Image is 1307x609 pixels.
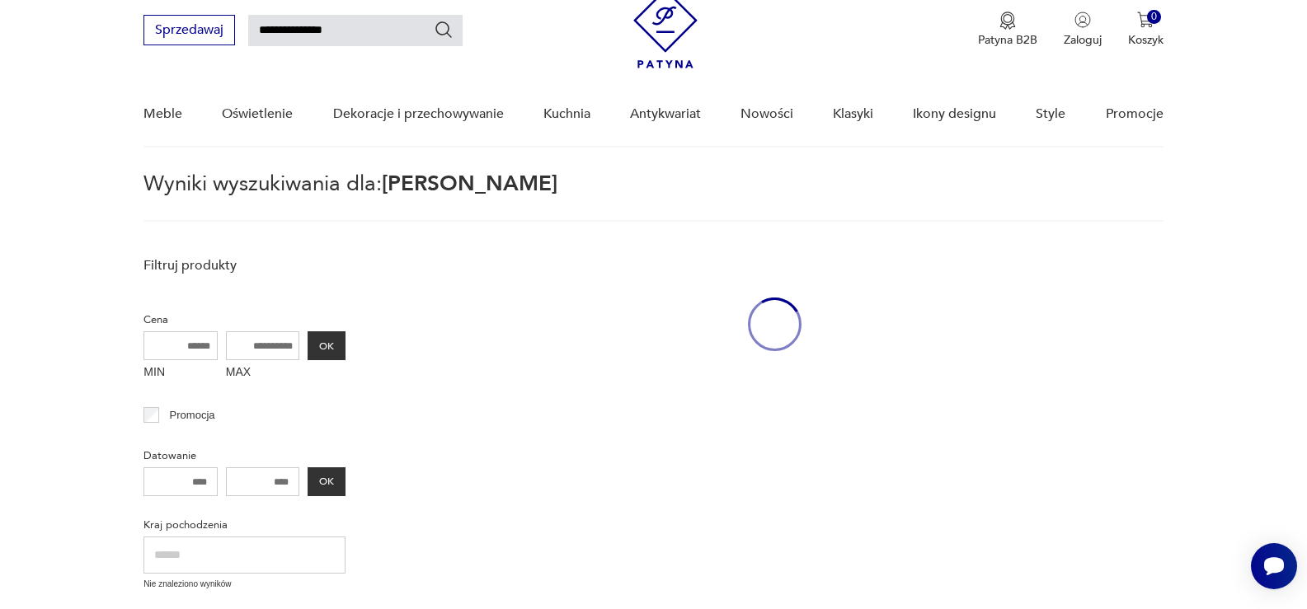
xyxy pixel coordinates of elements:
[143,360,218,386] label: MIN
[143,578,346,591] p: Nie znaleziono wyników
[222,82,293,146] a: Oświetlenie
[1064,32,1102,48] p: Zaloguj
[1137,12,1154,28] img: Ikona koszyka
[630,82,701,146] a: Antykwariat
[978,12,1037,48] a: Ikona medaluPatyna B2B
[1074,12,1091,28] img: Ikonka użytkownika
[543,82,590,146] a: Kuchnia
[143,82,182,146] a: Meble
[143,26,235,37] a: Sprzedawaj
[143,311,346,329] p: Cena
[913,82,996,146] a: Ikony designu
[1128,12,1164,48] button: 0Koszyk
[999,12,1016,30] img: Ikona medalu
[1128,32,1164,48] p: Koszyk
[434,20,454,40] button: Szukaj
[978,32,1037,48] p: Patyna B2B
[748,248,802,401] div: oval-loading
[978,12,1037,48] button: Patyna B2B
[1036,82,1065,146] a: Style
[1106,82,1164,146] a: Promocje
[143,516,346,534] p: Kraj pochodzenia
[170,406,215,424] p: Promocja
[143,15,235,45] button: Sprzedawaj
[740,82,793,146] a: Nowości
[143,447,346,465] p: Datowanie
[143,174,1163,222] p: Wyniki wyszukiwania dla:
[226,360,300,386] label: MAX
[1147,10,1161,24] div: 0
[833,82,873,146] a: Klasyki
[308,331,346,360] button: OK
[1064,12,1102,48] button: Zaloguj
[382,169,557,199] span: [PERSON_NAME]
[143,256,346,274] p: Filtruj produkty
[1251,543,1297,589] iframe: Smartsupp widget button
[308,467,346,496] button: OK
[333,82,504,146] a: Dekoracje i przechowywanie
